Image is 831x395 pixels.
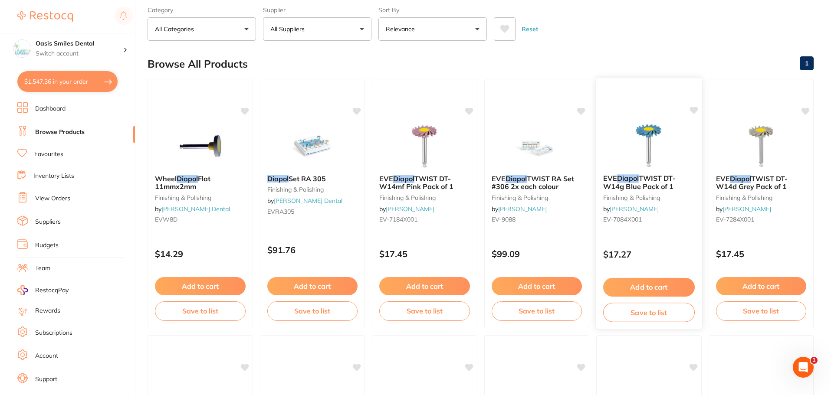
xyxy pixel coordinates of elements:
span: by [379,205,434,213]
a: [PERSON_NAME] [498,205,547,213]
a: Subscriptions [35,329,72,337]
b: EVE Diapol TWIST DT-W14g Blue Pack of 1 [603,174,695,190]
button: Save to list [267,301,358,320]
h4: Oasis Smiles Dental [36,39,123,48]
span: by [267,197,342,205]
img: EVE Diapol TWIST DT-W14mf Pink Pack of 1 [396,124,453,168]
span: Flat 11mmx2mm [155,174,210,191]
span: TWIST RA Set #306 2x each colour [492,174,574,191]
img: EVE Diapol TWIST RA Set #306 2x each colour [509,124,565,168]
b: EVE Diapol TWIST DT-W14d Grey Pack of 1 [716,175,807,191]
a: [PERSON_NAME] [723,205,771,213]
a: Suppliers [35,218,61,226]
p: Switch account [36,49,123,58]
span: EVE [716,174,730,183]
span: by [716,205,771,213]
a: [PERSON_NAME] Dental [161,205,230,213]
img: Diapol Set RA 305 [284,124,341,168]
button: Save to list [603,303,695,322]
button: Save to list [379,301,470,320]
span: by [155,205,230,213]
em: Diapol [177,174,198,183]
p: $14.29 [155,249,246,259]
em: Diapol [393,174,414,183]
small: finishing & polishing [267,186,358,193]
button: Add to cart [155,277,246,295]
button: Add to cart [716,277,807,295]
a: Team [35,264,50,273]
button: Save to list [155,301,246,320]
p: All Categories [155,25,197,33]
p: Relevance [386,25,418,33]
button: Add to cart [379,277,470,295]
small: finishing & polishing [492,194,582,201]
iframe: Intercom live chat [793,357,814,378]
small: finishing & polishing [716,194,807,201]
span: EVE [492,174,506,183]
button: All Suppliers [263,17,371,41]
a: Budgets [35,241,59,250]
button: Add to cart [492,277,582,295]
p: $91.76 [267,245,358,255]
span: TWIST DT-W14d Grey Pack of 1 [716,174,788,191]
button: Reset [519,17,541,41]
a: [PERSON_NAME] Dental [274,197,342,205]
em: Diapol [267,174,289,183]
button: Add to cart [267,277,358,295]
span: EVE [379,174,393,183]
button: Add to cart [603,278,695,297]
a: Rewards [35,307,60,315]
img: RestocqPay [17,285,28,295]
p: $17.45 [716,249,807,259]
span: by [492,205,547,213]
span: 1 [811,357,818,364]
span: EV-7284X001 [716,215,754,223]
a: View Orders [35,194,70,203]
span: EVRA305 [267,208,294,215]
button: $1,547.36 in your order [17,71,118,92]
img: Restocq Logo [17,11,73,22]
a: RestocqPay [17,285,69,295]
img: EVE Diapol TWIST DT-W14d Grey Pack of 1 [733,124,789,168]
a: 1 [800,55,814,72]
span: EV-7184X001 [379,215,417,223]
span: by [603,205,659,213]
small: finishing & polishing [603,194,695,201]
small: finishing & polishing [379,194,470,201]
span: EVE [603,174,617,183]
label: Supplier [263,6,371,14]
b: EVE Diapol TWIST DT-W14mf Pink Pack of 1 [379,175,470,191]
a: Support [35,375,57,384]
a: Browse Products [35,128,85,137]
small: finishing & polishing [155,194,246,201]
span: EV-9088 [492,215,516,223]
span: TWIST DT-W14mf Pink Pack of 1 [379,174,453,191]
span: TWIST DT-W14g Blue Pack of 1 [603,174,676,191]
a: Account [35,352,58,360]
span: RestocqPay [35,286,69,295]
span: Wheel [155,174,177,183]
span: Set RA 305 [289,174,326,183]
a: Restocq Logo [17,7,73,26]
em: Diapol [730,174,751,183]
p: $99.09 [492,249,582,259]
button: All Categories [148,17,256,41]
a: [PERSON_NAME] [610,205,659,213]
b: Wheel Diapol Flat 11mmx2mm [155,175,246,191]
span: EVW8D [155,215,177,223]
em: Diapol [506,174,527,183]
p: $17.45 [379,249,470,259]
p: All Suppliers [270,25,308,33]
b: EVE Diapol TWIST RA Set #306 2x each colour [492,175,582,191]
label: Category [148,6,256,14]
p: $17.27 [603,249,695,259]
b: Diapol Set RA 305 [267,175,358,183]
label: Sort By [378,6,487,14]
span: EV-7084X001 [603,215,642,223]
img: EVE Diapol TWIST DT-W14g Blue Pack of 1 [621,124,677,167]
button: Relevance [378,17,487,41]
button: Save to list [492,301,582,320]
em: Diapol [617,174,638,183]
img: Wheel Diapol Flat 11mmx2mm [172,124,228,168]
a: Inventory Lists [33,172,74,180]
